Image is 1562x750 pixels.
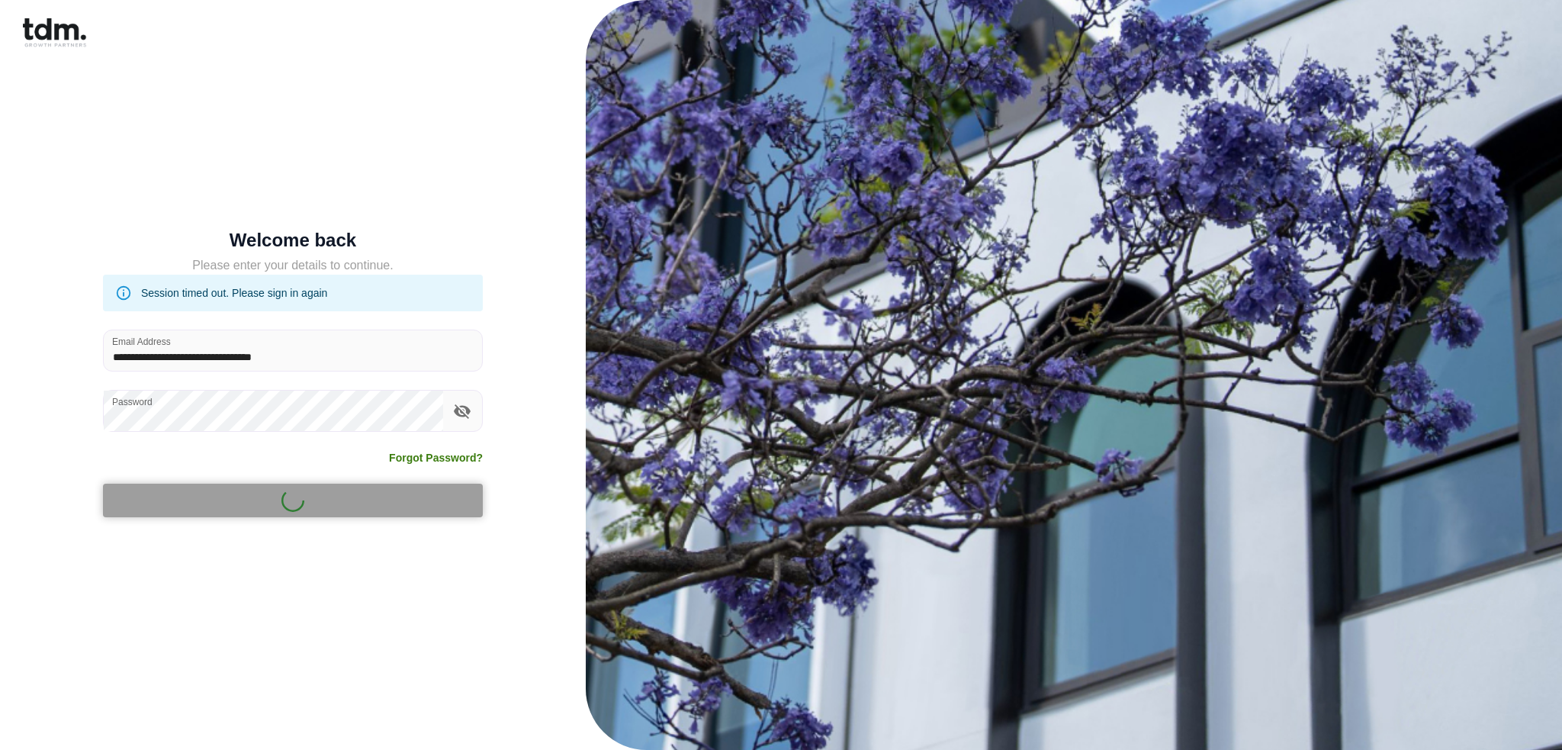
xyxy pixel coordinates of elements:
[141,279,327,307] div: Session timed out. Please sign in again
[112,335,171,348] label: Email Address
[389,450,483,465] a: Forgot Password?
[103,233,483,248] h5: Welcome back
[112,395,153,408] label: Password
[449,398,475,424] button: toggle password visibility
[103,256,483,275] h5: Please enter your details to continue.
